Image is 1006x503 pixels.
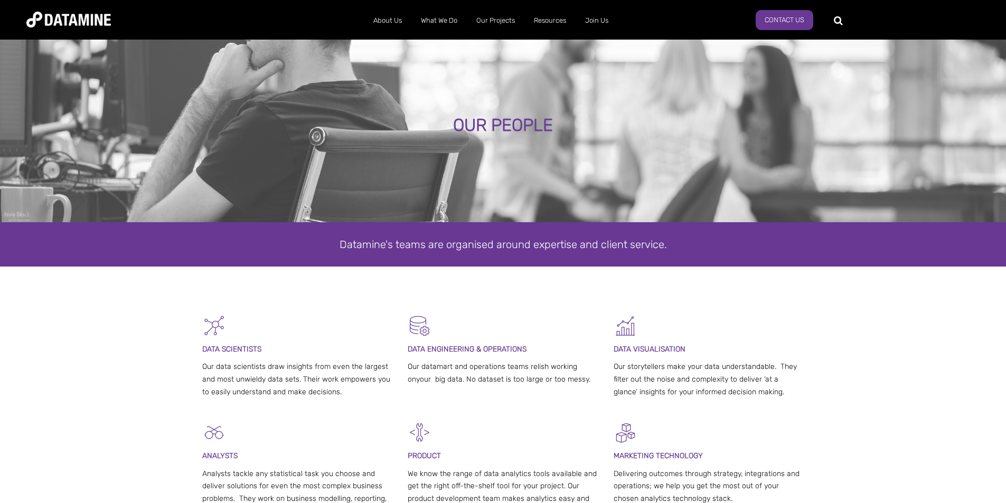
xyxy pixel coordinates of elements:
p: Our data scientists draw insights from even the largest and most unwieldy data sets. Their work e... [202,360,393,398]
div: OUR PEOPLE [114,116,892,135]
span: ANALYSTS [202,451,238,460]
a: About Us [364,7,411,34]
img: Datamine [26,12,111,27]
img: Graph - Network [202,314,226,338]
a: Join Us [576,7,618,34]
img: Datamart [408,314,431,338]
span: Datamine's teams are organised around expertise and client service. [340,238,667,251]
span: DATA ENGINEERING & OPERATIONS [408,345,526,354]
img: Development [408,421,431,444]
a: Our Projects [467,7,524,34]
p: Our storytellers make your data understandable. They filter out the noise and complexity to deliv... [614,360,804,398]
p: Our datamart and operations teams relish working onyour big data. No dataset is too large or too ... [408,360,598,386]
img: Graph 5 [614,314,637,338]
a: Resources [524,7,576,34]
a: Contact Us [756,10,813,30]
img: Analysts [202,421,226,444]
span: PRODUCT [408,451,441,460]
img: Digital Activation [614,421,637,444]
span: DATA VISUALISATION [614,345,685,354]
span: DATA SCIENTISTS [202,345,261,354]
span: MARKETING TECHNOLOGY [614,451,703,460]
a: What We Do [411,7,467,34]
